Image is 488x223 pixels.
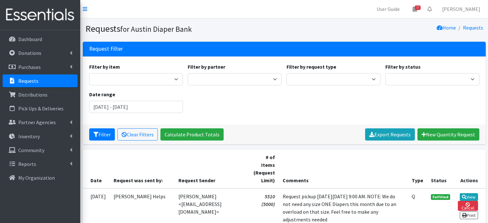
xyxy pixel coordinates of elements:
[89,128,115,141] button: Filter
[3,33,78,46] a: Dashboard
[287,63,336,71] label: Filter by request type
[3,61,78,73] a: Purchases
[463,24,483,31] a: Requests
[83,150,110,188] th: Date
[437,3,485,15] a: [PERSON_NAME]
[437,24,456,31] a: Home
[3,74,78,87] a: Requests
[85,23,282,34] h1: Requests
[3,144,78,157] a: Community
[3,102,78,115] a: Pick Ups & Deliveries
[3,88,78,101] a: Distributions
[412,193,415,200] abbr: Quantity
[18,78,39,84] p: Requests
[160,128,224,141] a: Calculate Product Totals
[175,150,247,188] th: Request Sender
[18,119,56,125] p: Partner Agencies
[3,116,78,129] a: Partner Agencies
[110,150,175,188] th: Request was sent by:
[279,150,408,188] th: Comments
[3,158,78,170] a: Reports
[18,147,44,153] p: Community
[3,47,78,59] a: Donations
[427,150,454,188] th: Status
[18,133,40,140] p: Inventory
[117,128,158,141] a: Clear Filters
[3,130,78,143] a: Inventory
[120,24,192,34] small: for Austin Diaper Bank
[18,50,41,56] p: Donations
[3,171,78,184] a: My Organization
[89,63,120,71] label: Filter by item
[89,101,183,113] input: January 1, 2011 - December 31, 2011
[18,175,55,181] p: My Organization
[188,63,225,71] label: Filter by partner
[18,161,36,167] p: Reports
[408,150,427,188] th: Type
[372,3,405,15] a: User Guide
[407,3,422,15] a: 13
[18,91,47,98] p: Distributions
[431,194,450,200] span: Fulfilled
[18,36,42,42] p: Dashboard
[18,64,41,70] p: Purchases
[89,46,123,52] h3: Request Filter
[3,4,78,26] img: HumanEssentials
[415,5,421,10] span: 13
[247,150,279,188] th: # of Items (Request Limit)
[385,63,421,71] label: Filter by status
[89,90,115,98] label: Date range
[458,201,478,211] a: Cancel
[18,105,64,112] p: Pick Ups & Deliveries
[460,193,478,201] a: View
[365,128,415,141] a: Export Requests
[454,150,486,188] th: Actions
[417,128,479,141] a: New Quantity Request
[460,211,478,219] a: Print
